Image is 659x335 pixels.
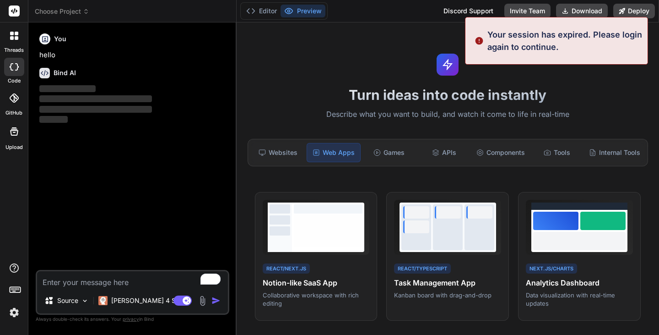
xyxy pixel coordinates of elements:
[556,4,608,18] button: Download
[4,46,24,54] label: threads
[281,5,325,17] button: Preview
[197,296,208,306] img: attachment
[111,296,179,305] p: [PERSON_NAME] 4 S..
[417,143,470,162] div: APIs
[526,277,633,288] h4: Analytics Dashboard
[123,316,139,322] span: privacy
[475,28,484,53] img: alert
[57,296,78,305] p: Source
[473,143,529,162] div: Components
[394,277,501,288] h4: Task Management App
[37,271,228,288] textarea: To enrich screen reader interactions, please activate Accessibility in Grammarly extension settings
[438,4,499,18] div: Discord Support
[243,5,281,17] button: Editor
[39,50,227,60] p: hello
[54,68,76,77] h6: Bind AI
[613,4,655,18] button: Deploy
[6,305,22,320] img: settings
[8,77,21,85] label: code
[211,296,221,305] img: icon
[39,116,68,123] span: ‌
[54,34,66,44] h6: You
[5,109,22,117] label: GitHub
[81,297,89,305] img: Pick Models
[39,85,96,92] span: ‌
[98,296,108,305] img: Claude 4 Sonnet
[526,291,633,308] p: Data visualization with real-time updates
[263,291,370,308] p: Collaborative workspace with rich editing
[394,291,501,299] p: Kanban board with drag-and-drop
[242,109,654,121] p: Describe what you want to build, and watch it come to life in real-time
[252,143,305,162] div: Websites
[394,264,451,274] div: React/TypeScript
[263,277,370,288] h4: Notion-like SaaS App
[530,143,583,162] div: Tools
[35,7,89,16] span: Choose Project
[5,143,23,151] label: Upload
[39,106,152,113] span: ‌
[487,28,642,53] p: Your session has expired. Please login again to continue.
[263,264,310,274] div: React/Next.js
[39,95,152,102] span: ‌
[526,264,577,274] div: Next.js/Charts
[362,143,416,162] div: Games
[504,4,551,18] button: Invite Team
[585,143,644,162] div: Internal Tools
[242,87,654,103] h1: Turn ideas into code instantly
[36,315,229,324] p: Always double-check its answers. Your in Bind
[307,143,361,162] div: Web Apps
